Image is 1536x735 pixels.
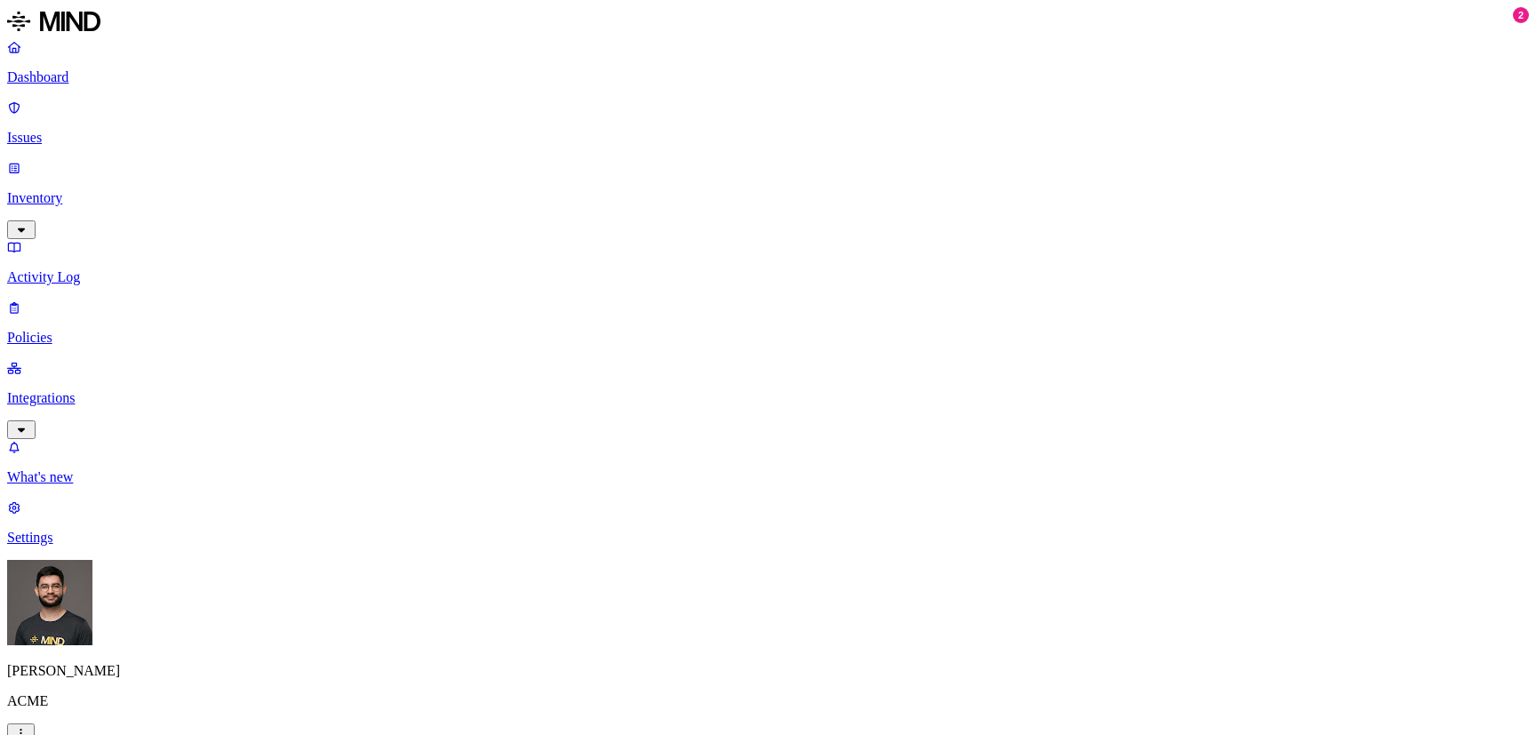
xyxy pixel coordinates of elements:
p: Integrations [7,390,1529,406]
a: Inventory [7,160,1529,236]
p: Dashboard [7,69,1529,85]
p: What's new [7,469,1529,485]
a: MIND [7,7,1529,39]
a: Dashboard [7,39,1529,85]
p: Inventory [7,190,1529,206]
p: Settings [7,530,1529,546]
div: 2 [1513,7,1529,23]
a: Issues [7,100,1529,146]
p: Policies [7,330,1529,346]
a: Policies [7,300,1529,346]
a: Integrations [7,360,1529,436]
img: MIND [7,7,100,36]
a: What's new [7,439,1529,485]
a: Activity Log [7,239,1529,285]
img: Guy Gofman [7,560,92,645]
p: Issues [7,130,1529,146]
a: Settings [7,499,1529,546]
p: ACME [7,693,1529,709]
p: Activity Log [7,269,1529,285]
